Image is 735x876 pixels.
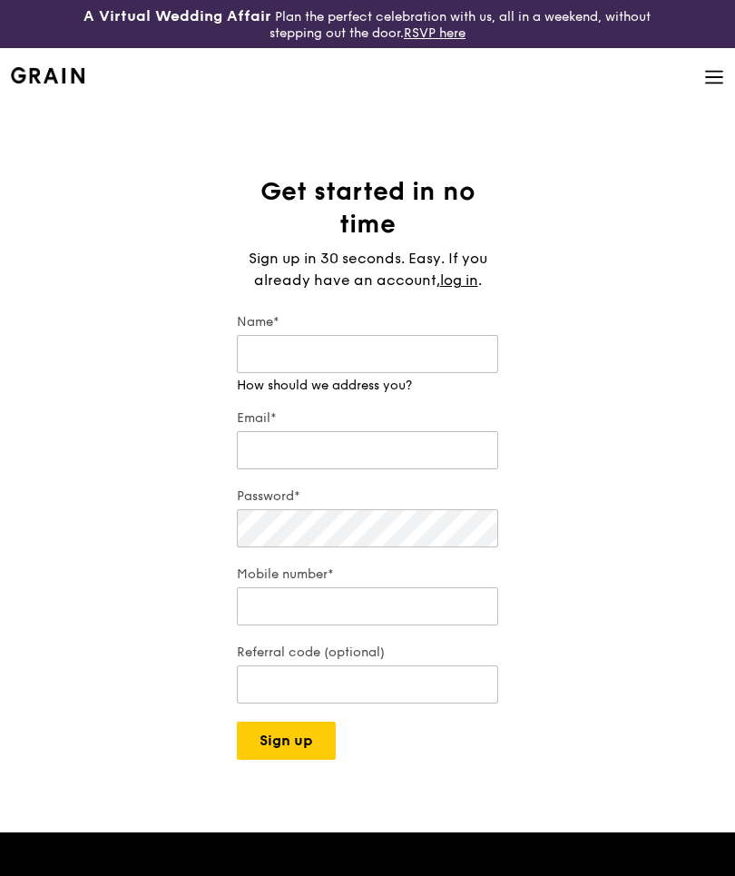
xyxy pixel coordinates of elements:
[404,25,465,41] a: RSVP here
[11,47,84,102] a: GrainGrain
[237,644,498,662] label: Referral code (optional)
[237,409,498,428] label: Email*
[237,313,498,331] label: Name*
[11,67,84,84] img: Grain
[478,271,482,289] span: .
[237,487,498,506] label: Password*
[237,377,498,395] div: How should we address you?
[237,175,498,241] h1: Get started in no time
[237,722,336,760] button: Sign up
[62,7,674,41] div: Plan the perfect celebration with us, all in a weekend, without stepping out the door.
[83,7,271,25] h3: A Virtual Wedding Affair
[440,270,478,291] a: log in
[237,566,498,584] label: Mobile number*
[249,250,487,289] span: Sign up in 30 seconds. Easy. If you already have an account,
